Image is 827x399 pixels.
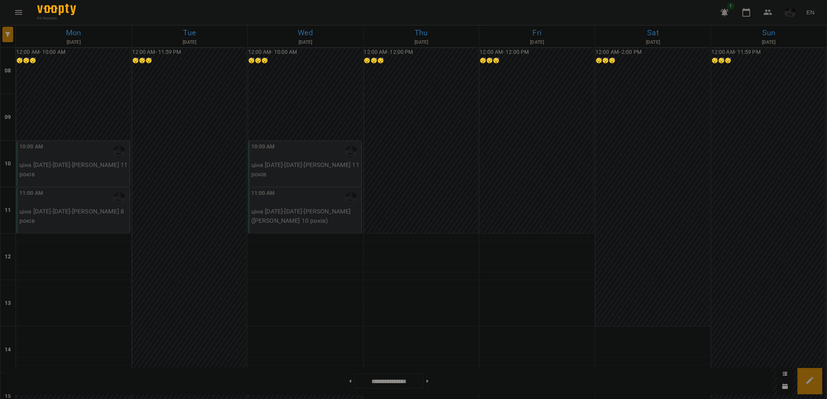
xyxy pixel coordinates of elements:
[132,57,246,65] h6: 😴😴😴
[248,57,362,65] h6: 😴😴😴
[785,7,796,18] img: c21352688f5787f21f3ea42016bcdd1d.jpg
[365,39,478,46] h6: [DATE]
[132,48,246,57] h6: 12:00 AM - 11:59 PM
[365,27,478,39] h6: Thu
[251,160,360,179] p: ціна [DATE]-[DATE] - [PERSON_NAME] 11 років
[249,39,362,46] h6: [DATE]
[37,16,76,21] span: For Business
[133,27,246,39] h6: Tue
[19,160,128,179] p: ціна [DATE]-[DATE] - [PERSON_NAME] 11 років
[251,189,275,198] label: 11:00 AM
[251,143,275,151] label: 10:00 AM
[711,57,825,65] h6: 😴😴😴
[596,27,710,39] h6: Sat
[17,27,130,39] h6: Mon
[5,346,11,354] h6: 14
[9,3,28,22] button: Menu
[249,27,362,39] h6: Wed
[17,39,130,46] h6: [DATE]
[480,48,593,57] h6: 12:00 AM - 12:00 PM
[480,27,594,39] h6: Fri
[113,146,125,157] img: Дедюхов Євгеній Миколайович
[16,48,130,57] h6: 12:00 AM - 10:00 AM
[5,160,11,168] h6: 10
[596,48,709,57] h6: 12:00 AM - 2:00 PM
[596,57,709,65] h6: 😴😴😴
[5,206,11,215] h6: 11
[19,143,43,151] label: 10:00 AM
[712,27,825,39] h6: Sun
[364,57,478,65] h6: 😴😴😴
[19,189,43,198] label: 11:00 AM
[16,57,130,65] h6: 😴😴😴
[345,146,357,157] img: Дедюхов Євгеній Миколайович
[712,39,825,46] h6: [DATE]
[113,192,125,204] img: Дедюхов Євгеній Миколайович
[806,8,815,16] span: EN
[251,207,360,225] p: ціна [DATE]-[DATE] - [PERSON_NAME] ([PERSON_NAME] 10 років)
[480,57,593,65] h6: 😴😴😴
[5,299,11,308] h6: 13
[345,192,357,204] img: Дедюхов Євгеній Миколайович
[19,207,128,225] p: ціна [DATE]-[DATE] - [PERSON_NAME] 8 років
[37,4,76,15] img: Voopty Logo
[5,253,11,261] h6: 12
[711,48,825,57] h6: 12:00 AM - 11:59 PM
[133,39,246,46] h6: [DATE]
[5,67,11,75] h6: 08
[803,5,818,19] button: EN
[5,113,11,122] h6: 09
[480,39,594,46] h6: [DATE]
[248,48,362,57] h6: 12:00 AM - 10:00 AM
[596,39,710,46] h6: [DATE]
[364,48,478,57] h6: 12:00 AM - 12:00 PM
[727,2,735,10] span: 1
